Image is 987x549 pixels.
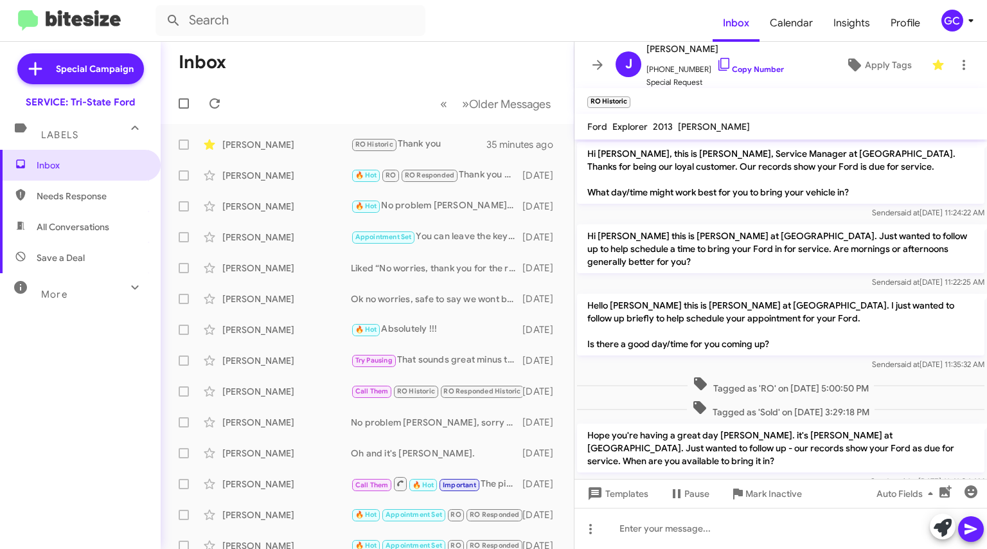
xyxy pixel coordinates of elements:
button: Pause [659,482,720,505]
div: That sounds great minus the working part, hopefully you can enjoy the scenery and weather while n... [351,353,522,368]
div: Liked “No worries, thank you for the reply and update! If you are ever in the area and need assis... [351,262,522,274]
span: Try Pausing [355,356,393,364]
div: SERVICE: Tri-State Ford [26,96,135,109]
a: Special Campaign [17,53,144,84]
span: RO Historic [355,140,393,148]
span: [PERSON_NAME] [646,41,784,57]
span: Mark Inactive [745,482,802,505]
span: Important [443,481,476,489]
a: Calendar [760,4,823,42]
span: » [462,96,469,112]
span: Tagged as 'RO' on [DATE] 5:00:50 PM [688,376,874,395]
span: Sender [DATE] 11:22:25 AM [872,277,984,287]
div: [DATE] [522,200,564,213]
div: Ok no worries, safe to say we wont be seeing you for service needs. If you are ever in the area a... [351,292,522,305]
div: [DATE] [522,478,564,491]
span: [PHONE_NUMBER] [646,57,784,76]
span: Sender [DATE] 11:24:22 AM [872,208,984,217]
span: said at [897,277,920,287]
span: Sender [DATE] 11:35:32 AM [872,359,984,369]
div: [DATE] [522,169,564,182]
p: Hi [PERSON_NAME], this is [PERSON_NAME], Service Manager at [GEOGRAPHIC_DATA]. Thanks for being o... [577,142,984,204]
span: Tagged as 'Sold' on [DATE] 3:29:18 PM [687,400,875,419]
p: Hi [PERSON_NAME] this is [PERSON_NAME] at [GEOGRAPHIC_DATA]. Just wanted to follow up to help sch... [577,224,984,273]
div: Nevermind [PERSON_NAME], I see we have you scheduled for pick up/delivery from your [STREET_ADDRE... [351,507,522,522]
small: RO Historic [587,96,630,108]
span: 2013 [653,121,673,132]
div: [DATE] [522,354,564,367]
span: said at [896,476,918,486]
span: Needs Response [37,190,146,203]
span: Special Request [646,76,784,89]
div: [PERSON_NAME] [222,200,351,213]
span: Ford [587,121,607,132]
span: Appointment Set [386,510,442,519]
span: RO Responded [405,171,454,179]
div: [PERSON_NAME] [222,447,351,460]
div: Ok I completely understand that, just let us know if we can ever help. [351,384,522,399]
span: Labels [41,129,78,141]
a: Profile [880,4,930,42]
div: [DATE] [522,509,564,521]
div: Thank you Mrs. [PERSON_NAME], just let us know if we can ever help. Have a great day! [351,168,522,183]
div: [PERSON_NAME] [222,292,351,305]
div: Thank you [351,137,486,152]
span: 🔥 Hot [355,202,377,210]
div: [PERSON_NAME] [222,231,351,244]
span: Inbox [37,159,146,172]
span: Sender [DATE] 11:41:04 AM [871,476,984,486]
a: Inbox [713,4,760,42]
span: RO Responded [470,510,519,519]
span: 🔥 Hot [413,481,434,489]
span: Templates [585,482,648,505]
span: 🔥 Hot [355,171,377,179]
a: Insights [823,4,880,42]
span: RO [386,171,396,179]
span: Call Them [355,387,389,395]
button: Templates [574,482,659,505]
div: [PERSON_NAME] [222,262,351,274]
span: 🔥 Hot [355,510,377,519]
div: You can leave the key in the vehicle or hand it to them. They will be there to pick up at about 9... [351,230,522,244]
nav: Page navigation example [433,91,558,117]
div: No problem [PERSON_NAME], just let us know if we can ever help. Thank you [351,199,522,213]
span: Older Messages [469,97,551,111]
div: Absolutely !!! [351,322,522,337]
span: RO Historic [397,387,435,395]
button: Mark Inactive [720,482,812,505]
input: Search [156,5,425,36]
span: said at [897,359,920,369]
span: Save a Deal [37,251,85,264]
button: Auto Fields [866,482,948,505]
div: [DATE] [522,385,564,398]
div: [PERSON_NAME] [222,354,351,367]
span: Explorer [612,121,648,132]
span: 🔥 Hot [355,325,377,334]
div: [DATE] [522,447,564,460]
div: [PERSON_NAME] [222,478,351,491]
p: Hope you're having a great day [PERSON_NAME]. it's [PERSON_NAME] at [GEOGRAPHIC_DATA]. Just wante... [577,424,984,473]
button: GC [930,10,973,32]
button: Previous [432,91,455,117]
button: Apply Tags [831,53,925,76]
span: said at [897,208,920,217]
span: RO Responded Historic [443,387,520,395]
div: [DATE] [522,416,564,429]
span: J [625,54,632,75]
div: The pick up/delivery is no cost to you, Ford pays us to offer that. We can do whatever is easier ... [351,476,522,492]
div: [PERSON_NAME] [222,323,351,336]
div: [PERSON_NAME] [222,385,351,398]
div: [DATE] [522,231,564,244]
div: [PERSON_NAME] [222,169,351,182]
span: RO [450,510,461,519]
div: 35 minutes ago [486,138,564,151]
span: [PERSON_NAME] [678,121,750,132]
h1: Inbox [179,52,226,73]
div: [DATE] [522,262,564,274]
p: Hello [PERSON_NAME] this is [PERSON_NAME] at [GEOGRAPHIC_DATA]. I just wanted to follow up briefl... [577,294,984,355]
span: Auto Fields [876,482,938,505]
span: Appointment Set [355,233,412,241]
